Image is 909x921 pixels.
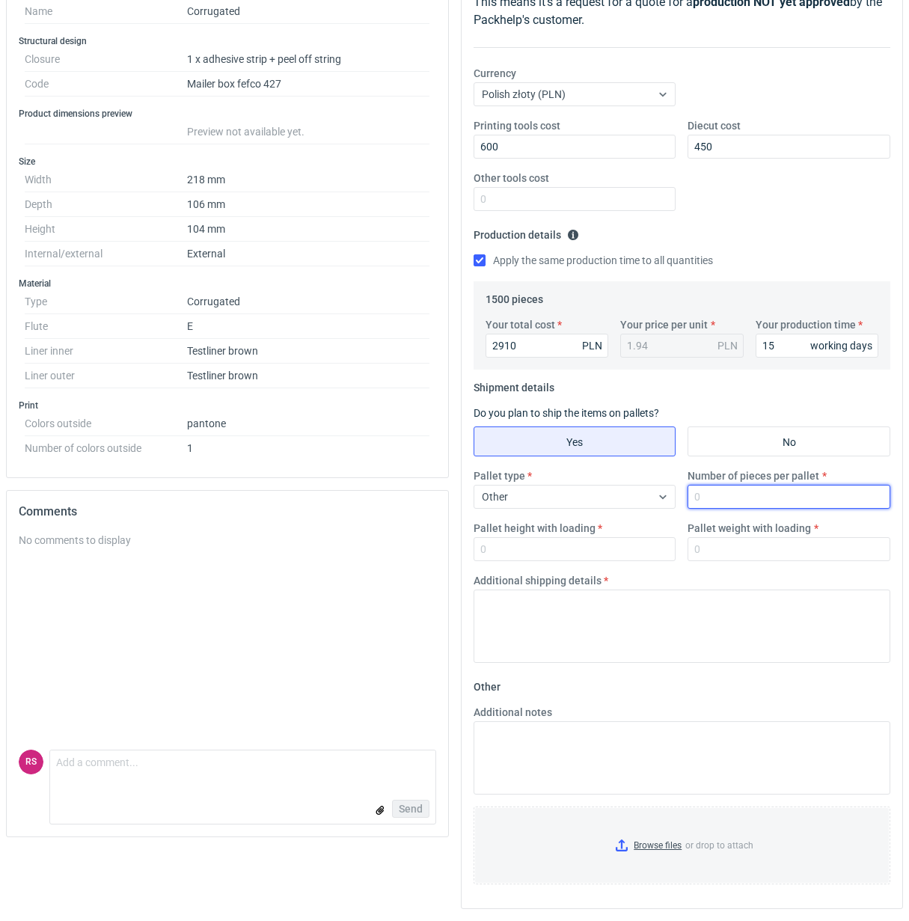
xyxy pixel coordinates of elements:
[474,135,676,159] input: 0
[474,426,676,456] label: Yes
[187,242,430,266] dd: External
[25,242,187,266] dt: Internal/external
[688,118,741,133] label: Diecut cost
[474,705,552,720] label: Additional notes
[486,317,555,332] label: Your total cost
[688,537,890,561] input: 0
[717,338,738,353] div: PLN
[19,750,43,774] div: Rafał Stani
[474,223,579,241] legend: Production details
[187,47,430,72] dd: 1 x adhesive strip + peel off string
[187,126,304,138] span: Preview not available yet.
[25,314,187,339] dt: Flute
[688,521,811,536] label: Pallet weight with loading
[187,436,430,454] dd: 1
[19,750,43,774] figcaption: RS
[474,675,501,693] legend: Other
[19,533,436,548] div: No comments to display
[474,376,554,394] legend: Shipment details
[810,338,872,353] div: working days
[582,338,602,353] div: PLN
[25,72,187,97] dt: Code
[187,192,430,217] dd: 106 mm
[25,47,187,72] dt: Closure
[19,35,436,47] h3: Structural design
[187,168,430,192] dd: 218 mm
[25,339,187,364] dt: Liner inner
[756,334,879,358] input: 0
[25,364,187,388] dt: Liner outer
[25,192,187,217] dt: Depth
[474,118,560,133] label: Printing tools cost
[25,168,187,192] dt: Width
[19,108,436,120] h3: Product dimensions preview
[474,807,890,884] label: or drop to attach
[25,217,187,242] dt: Height
[474,407,659,419] label: Do you plan to ship the items on pallets?
[399,804,423,814] span: Send
[187,364,430,388] dd: Testliner brown
[187,339,430,364] dd: Testliner brown
[187,290,430,314] dd: Corrugated
[482,491,508,503] span: Other
[688,426,890,456] label: No
[187,217,430,242] dd: 104 mm
[474,171,549,186] label: Other tools cost
[19,156,436,168] h3: Size
[474,187,676,211] input: 0
[756,317,856,332] label: Your production time
[187,411,430,436] dd: pantone
[688,135,890,159] input: 0
[474,253,713,268] label: Apply the same production time to all quantities
[25,290,187,314] dt: Type
[25,411,187,436] dt: Colors outside
[482,88,566,100] span: Polish złoty (PLN)
[620,317,708,332] label: Your price per unit
[474,468,525,483] label: Pallet type
[187,314,430,339] dd: E
[25,436,187,454] dt: Number of colors outside
[486,287,543,305] legend: 1500 pieces
[474,521,596,536] label: Pallet height with loading
[187,72,430,97] dd: Mailer box fefco 427
[392,800,429,818] button: Send
[474,537,676,561] input: 0
[688,468,819,483] label: Number of pieces per pallet
[19,400,436,411] h3: Print
[19,503,436,521] h2: Comments
[19,278,436,290] h3: Material
[486,334,609,358] input: 0
[474,66,516,81] label: Currency
[688,485,890,509] input: 0
[474,573,602,588] label: Additional shipping details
